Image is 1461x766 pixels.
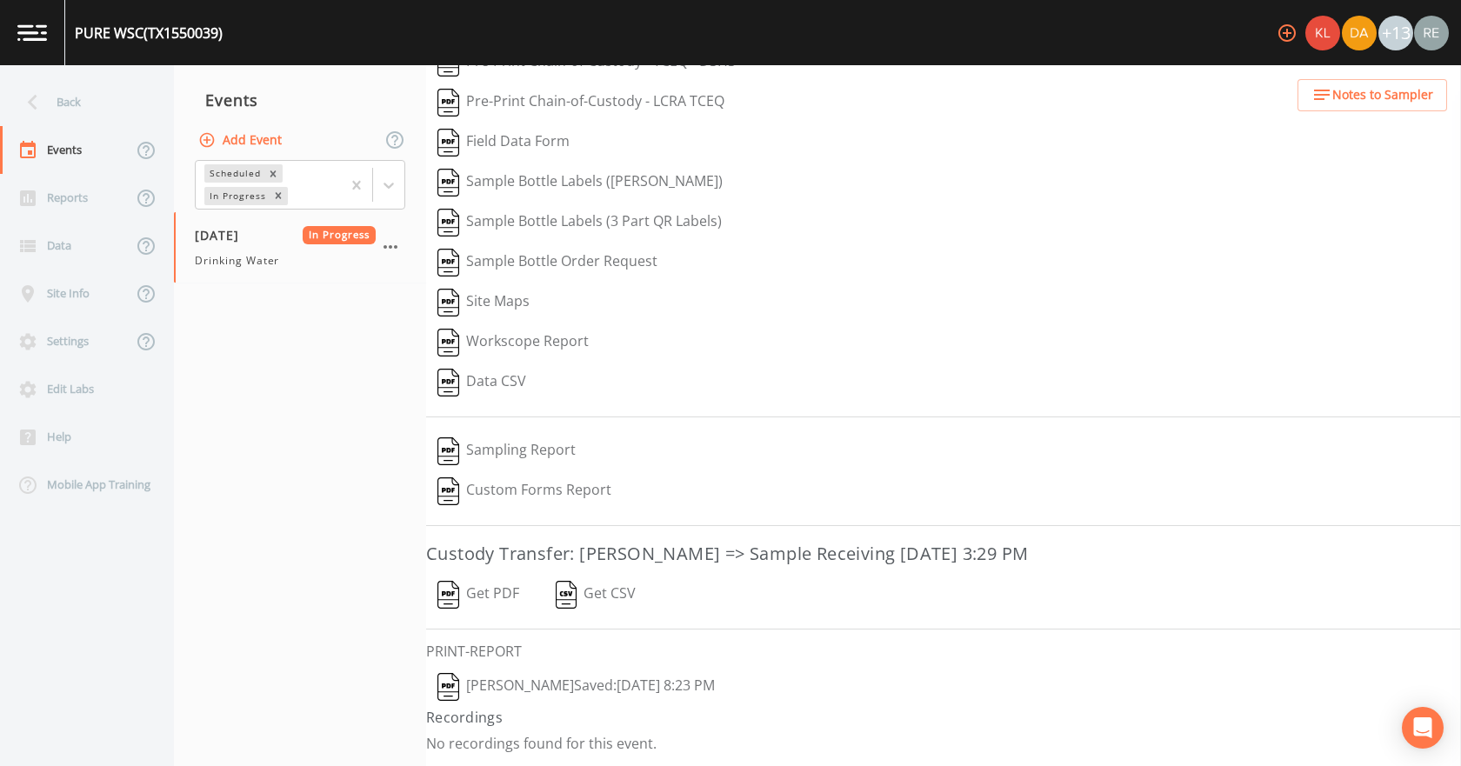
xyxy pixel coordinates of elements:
div: David Weber [1341,16,1378,50]
span: Drinking Water [195,253,279,269]
button: Custom Forms Report [426,471,623,511]
img: e720f1e92442e99c2aab0e3b783e6548 [1414,16,1449,50]
h4: Recordings [426,707,1461,728]
button: Sample Bottle Labels (3 Part QR Labels) [426,203,733,243]
img: svg%3e [437,209,459,236]
button: Data CSV [426,363,537,403]
h6: PRINT-REPORT [426,643,1461,660]
button: Site Maps [426,283,541,323]
div: Kler Teran [1304,16,1341,50]
h3: Custody Transfer: [PERSON_NAME] => Sample Receiving [DATE] 3:29 PM [426,540,1461,568]
img: svg%3e [437,477,459,505]
div: Events [174,78,426,122]
img: svg%3e [437,289,459,316]
span: [DATE] [195,226,251,244]
p: No recordings found for this event. [426,735,1461,752]
button: Workscope Report [426,323,600,363]
img: svg%3e [437,329,459,356]
img: svg%3e [437,249,459,276]
button: Field Data Form [426,123,581,163]
button: Notes to Sampler [1298,79,1447,111]
img: svg%3e [437,369,459,396]
button: Pre-Print Chain-of-Custody - LCRA TCEQ [426,83,736,123]
div: Remove In Progress [269,187,288,205]
span: In Progress [303,226,377,244]
button: [PERSON_NAME]Saved:[DATE] 8:23 PM [426,667,726,707]
div: +13 [1378,16,1413,50]
div: PURE WSC (TX1550039) [75,23,223,43]
img: svg%3e [437,581,459,609]
img: svg%3e [556,581,577,609]
img: svg%3e [437,673,459,701]
div: Remove Scheduled [264,164,283,183]
img: svg%3e [437,169,459,196]
button: Sample Bottle Order Request [426,243,669,283]
div: Scheduled [204,164,264,183]
button: Get PDF [426,575,530,615]
button: Add Event [195,124,289,157]
button: Sample Bottle Labels ([PERSON_NAME]) [426,163,734,203]
div: Open Intercom Messenger [1402,707,1444,749]
img: svg%3e [437,437,459,465]
img: logo [17,24,47,41]
img: svg%3e [437,129,459,157]
img: 9c4450d90d3b8045b2e5fa62e4f92659 [1305,16,1340,50]
div: In Progress [204,187,269,205]
img: svg%3e [437,89,459,117]
span: Notes to Sampler [1332,84,1433,106]
a: [DATE]In ProgressDrinking Water [174,212,426,283]
img: a84961a0472e9debc750dd08a004988d [1342,16,1377,50]
button: Sampling Report [426,431,587,471]
button: Get CSV [544,575,648,615]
